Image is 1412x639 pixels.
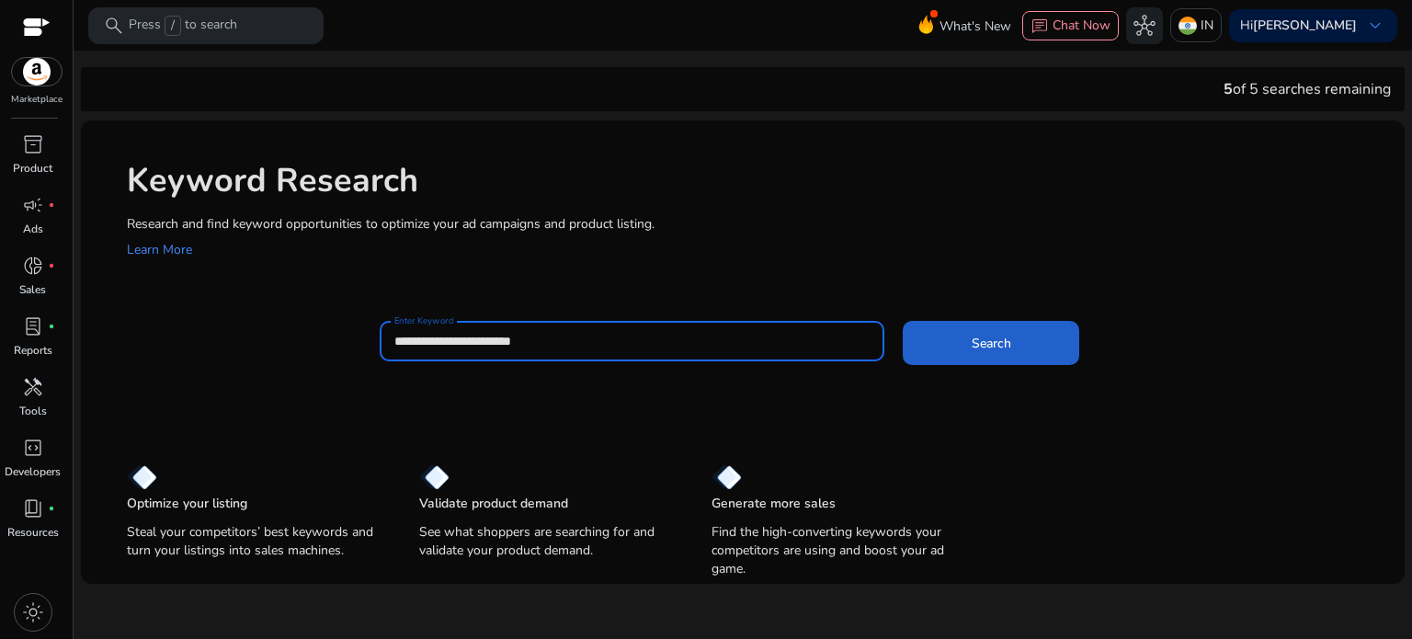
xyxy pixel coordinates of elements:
[48,262,55,269] span: fiber_manual_record
[1053,17,1110,34] span: Chat Now
[22,315,44,337] span: lab_profile
[419,464,450,490] img: diamond.svg
[712,495,836,513] p: Generate more sales
[5,463,61,480] p: Developers
[165,16,181,36] span: /
[48,323,55,330] span: fiber_manual_record
[23,221,43,237] p: Ads
[712,464,742,490] img: diamond.svg
[11,93,63,107] p: Marketplace
[127,495,247,513] p: Optimize your listing
[394,314,453,327] mat-label: Enter Keyword
[22,497,44,519] span: book_4
[419,523,675,560] p: See what shoppers are searching for and validate your product demand.
[13,160,52,177] p: Product
[14,342,52,359] p: Reports
[22,601,44,623] span: light_mode
[19,281,46,298] p: Sales
[1240,19,1357,32] p: Hi
[127,464,157,490] img: diamond.svg
[22,133,44,155] span: inventory_2
[939,10,1011,42] span: What's New
[1201,9,1213,41] p: IN
[1179,17,1197,35] img: in.svg
[103,15,125,37] span: search
[22,255,44,277] span: donut_small
[1022,11,1119,40] button: chatChat Now
[48,201,55,209] span: fiber_manual_record
[419,495,568,513] p: Validate product demand
[1031,17,1049,36] span: chat
[12,58,62,86] img: amazon.svg
[19,403,47,419] p: Tools
[127,214,1386,234] p: Research and find keyword opportunities to optimize your ad campaigns and product listing.
[1224,79,1233,99] span: 5
[972,334,1011,353] span: Search
[7,524,59,541] p: Resources
[1133,15,1156,37] span: hub
[1253,17,1357,34] b: [PERSON_NAME]
[22,376,44,398] span: handyman
[903,321,1079,365] button: Search
[1364,15,1386,37] span: keyboard_arrow_down
[1126,7,1163,44] button: hub
[48,505,55,512] span: fiber_manual_record
[22,194,44,216] span: campaign
[127,161,1386,200] h1: Keyword Research
[22,437,44,459] span: code_blocks
[127,523,382,560] p: Steal your competitors’ best keywords and turn your listings into sales machines.
[712,523,967,578] p: Find the high-converting keywords your competitors are using and boost your ad game.
[129,16,237,36] p: Press to search
[1224,78,1391,100] div: of 5 searches remaining
[127,241,192,258] a: Learn More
